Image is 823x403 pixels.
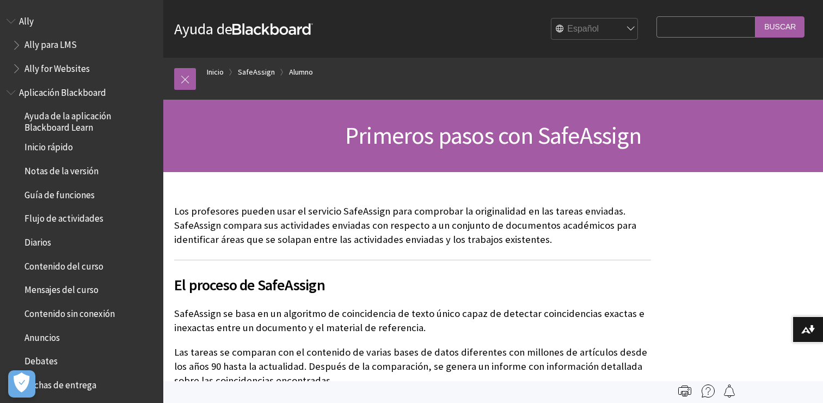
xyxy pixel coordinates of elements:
[19,83,106,98] span: Aplicación Blackboard
[289,65,313,79] a: Alumno
[723,384,736,398] img: Follow this page
[207,65,224,79] a: Inicio
[174,307,651,335] p: SafeAssign se basa en un algoritmo de coincidencia de texto único capaz de detectar coincidencias...
[174,345,651,388] p: Las tareas se comparan con el contenido de varias bases de datos diferentes con millones de artíc...
[238,65,275,79] a: SafeAssign
[7,12,157,78] nav: Book outline for Anthology Ally Help
[345,120,641,150] span: Primeros pasos con SafeAssign
[174,204,651,247] p: Los profesores pueden usar el servicio SafeAssign para comprobar la originalidad en las tareas en...
[24,376,96,390] span: Fechas de entrega
[24,107,156,133] span: Ayuda de la aplicación Blackboard Learn
[702,384,715,398] img: More help
[756,16,804,38] input: Buscar
[24,36,77,51] span: Ally para LMS
[24,304,115,319] span: Contenido sin conexión
[24,210,103,224] span: Flujo de actividades
[232,23,313,35] strong: Blackboard
[24,59,90,74] span: Ally for Websites
[24,257,103,272] span: Contenido del curso
[24,233,51,248] span: Diarios
[8,370,35,398] button: Abrir preferencias
[24,186,95,200] span: Guía de funciones
[24,162,99,176] span: Notas de la versión
[174,260,651,296] h2: El proceso de SafeAssign
[24,281,99,296] span: Mensajes del curso
[174,19,313,39] a: Ayuda deBlackboard
[24,138,73,153] span: Inicio rápido
[678,384,691,398] img: Print
[551,19,638,40] select: Site Language Selector
[24,352,58,367] span: Debates
[24,328,60,343] span: Anuncios
[19,12,34,27] span: Ally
